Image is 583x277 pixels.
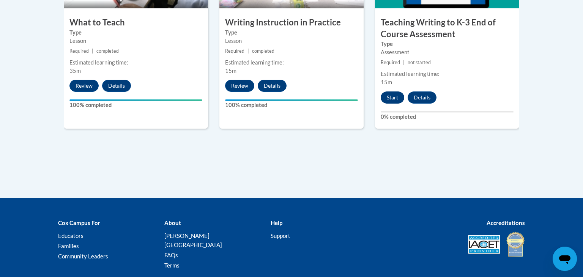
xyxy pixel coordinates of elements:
b: About [164,219,181,226]
button: Details [102,80,131,92]
a: Educators [58,232,84,239]
div: Your progress [225,99,358,101]
button: Review [69,80,99,92]
span: Required [225,48,244,54]
img: Accredited IACET® Provider [468,235,500,254]
label: 0% completed [381,113,514,121]
span: completed [96,48,119,54]
span: 35m [69,68,81,74]
iframe: Button to launch messaging window [553,247,577,271]
h3: Teaching Writing to K-3 End of Course Assessment [375,17,519,40]
label: Type [381,40,514,48]
h3: What to Teach [64,17,208,28]
a: Community Leaders [58,253,108,260]
h3: Writing Instruction in Practice [219,17,364,28]
div: Estimated learning time: [69,58,202,67]
b: Help [271,219,282,226]
a: Families [58,242,79,249]
div: Assessment [381,48,514,57]
div: Lesson [225,37,358,45]
a: Terms [164,262,180,269]
div: Estimated learning time: [381,70,514,78]
button: Review [225,80,254,92]
label: Type [225,28,358,37]
img: IDA® Accredited [506,231,525,258]
span: 15m [381,79,392,85]
a: [PERSON_NAME][GEOGRAPHIC_DATA] [164,232,222,248]
span: | [247,48,249,54]
a: Support [271,232,290,239]
span: 15m [225,68,236,74]
span: | [403,60,405,65]
button: Details [258,80,287,92]
div: Lesson [69,37,202,45]
div: Estimated learning time: [225,58,358,67]
span: not started [408,60,431,65]
div: Your progress [69,99,202,101]
button: Details [408,91,436,104]
span: | [92,48,93,54]
a: FAQs [164,252,178,258]
label: 100% completed [225,101,358,109]
span: Required [381,60,400,65]
span: completed [252,48,274,54]
span: Required [69,48,89,54]
label: 100% completed [69,101,202,109]
b: Cox Campus For [58,219,100,226]
label: Type [69,28,202,37]
b: Accreditations [487,219,525,226]
button: Start [381,91,404,104]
